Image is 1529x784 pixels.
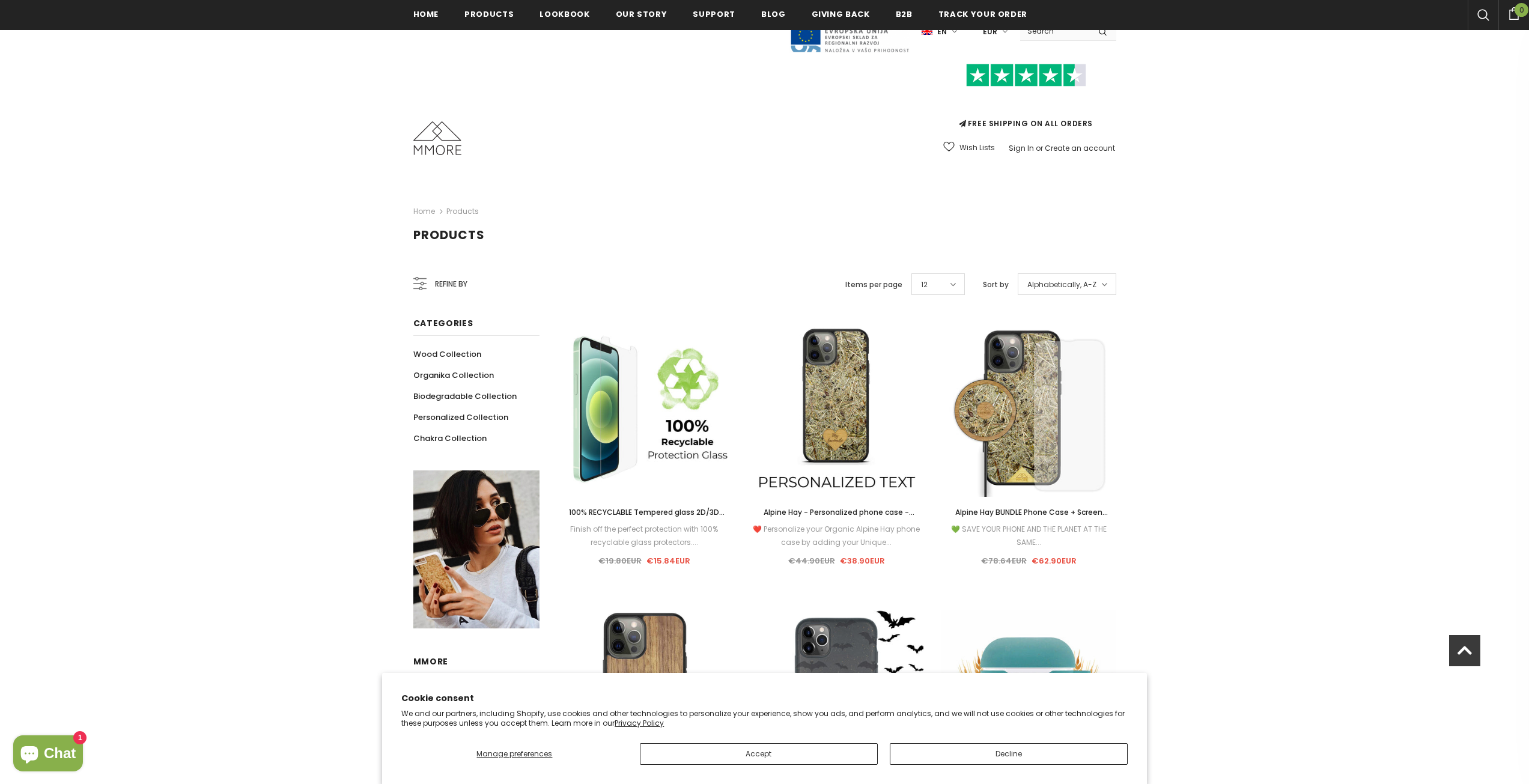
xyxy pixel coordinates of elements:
span: €38.90EUR [840,555,885,567]
a: 100% RECYCLABLE Tempered glass 2D/3D screen protector [558,506,732,519]
span: Wood Collection [413,348,481,360]
img: Trust Pilot Stars [966,64,1086,87]
span: FREE SHIPPING ON ALL ORDERS [936,69,1116,129]
span: €78.64EUR [981,555,1027,567]
input: Search Site [1020,22,1089,40]
div: ❤️ Personalize your Organic Alpine Hay phone case by adding your Unique... [749,523,923,549]
a: Products [446,206,479,216]
a: Biodegradable Collection [413,386,517,407]
inbox-online-store-chat: Shopify online store chat [10,735,87,774]
span: Products [413,226,485,243]
a: 0 [1498,5,1529,20]
span: Giving back [812,8,870,20]
span: or [1036,143,1043,153]
a: Wood Collection [413,344,481,365]
span: Alphabetically, A-Z [1027,279,1096,291]
a: Organika Collection [413,365,494,386]
div: Finish off the perfect protection with 100% recyclable glass protectors.... [558,523,732,549]
span: Alpine Hay BUNDLE Phone Case + Screen Protector + Alpine Hay Wireless Charger [955,507,1108,530]
span: Track your order [938,8,1027,20]
img: i-lang-1.png [922,26,932,37]
span: support [693,8,735,20]
a: Chakra Collection [413,428,487,449]
label: Items per page [845,279,902,291]
span: Home [413,8,439,20]
p: We and our partners, including Shopify, use cookies and other technologies to personalize your ex... [401,709,1128,728]
iframe: Customer reviews powered by Trustpilot [936,87,1116,118]
span: en [937,26,947,38]
span: Our Story [616,8,667,20]
a: Alpine Hay BUNDLE Phone Case + Screen Protector + Alpine Hay Wireless Charger [941,506,1116,519]
label: Sort by [983,279,1009,291]
span: Products [464,8,514,20]
a: Alpine Hay - Personalized phone case - Personalized gift [749,506,923,519]
a: Home [413,204,435,219]
span: EUR [983,26,997,38]
div: 💚 SAVE YOUR PHONE AND THE PLANET AT THE SAME... [941,523,1116,549]
a: Javni Razpis [789,26,910,36]
span: Biodegradable Collection [413,390,517,402]
button: Accept [640,743,878,765]
span: B2B [896,8,913,20]
button: Decline [890,743,1128,765]
a: Personalized Collection [413,407,508,428]
span: Personalized Collection [413,412,508,423]
span: Categories [413,317,473,329]
img: Javni Razpis [789,10,910,53]
span: 12 [921,279,928,291]
span: MMORE [413,655,449,667]
a: Privacy Policy [615,718,664,728]
a: Sign In [1009,143,1034,153]
span: €15.84EUR [646,555,690,567]
span: Alpine Hay - Personalized phone case - Personalized gift [764,507,914,530]
span: 0 [1515,3,1528,17]
span: Lookbook [540,8,589,20]
span: Blog [761,8,786,20]
span: €62.90EUR [1032,555,1077,567]
span: €44.90EUR [788,555,835,567]
span: €19.80EUR [598,555,642,567]
span: 100% RECYCLABLE Tempered glass 2D/3D screen protector [569,507,725,530]
a: Wish Lists [943,137,995,158]
span: Wish Lists [959,142,995,154]
span: Refine by [435,278,467,291]
a: Create an account [1045,143,1115,153]
span: Organika Collection [413,369,494,381]
button: Manage preferences [401,743,627,765]
h2: Cookie consent [401,692,1128,705]
span: Chakra Collection [413,433,487,444]
span: Manage preferences [476,749,552,759]
img: MMORE Cases [413,121,461,155]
